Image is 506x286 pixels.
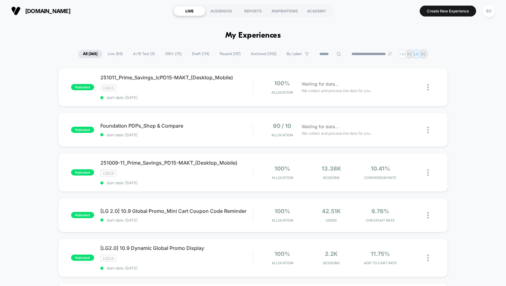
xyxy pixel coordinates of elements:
span: CHECKOUT RATE [357,218,403,223]
div: BD [483,5,495,17]
span: start date: [DATE] [100,266,253,270]
img: close [427,212,429,218]
span: Allocation [272,218,293,223]
span: Allocation [271,133,293,137]
img: end [388,52,392,56]
span: 251009-11_Prime_Savings_PD15-MAKT_(Desktop_Mobile) [100,160,253,166]
span: We collect and process the data for you [302,130,370,136]
img: close [427,127,429,133]
span: Paused ( 107 ) [215,50,245,58]
span: 11.75% [371,251,390,257]
span: Allocation [272,261,293,265]
span: 100% [274,251,290,257]
p: BE [421,52,426,56]
span: 9.78% [371,208,389,214]
span: Waiting for data... [302,123,339,130]
span: LG2.0 [100,84,117,91]
span: A/B Test ( 9 ) [128,50,160,58]
span: [LG2.0] 10.9 Dynamic Global Promo Display [100,245,253,251]
span: LG2.0 [100,255,117,262]
div: ACADEMY [301,6,332,16]
span: LG2.0 [100,170,117,177]
span: 90 / 10 [273,123,291,129]
span: [LG 2.0] 10.9 Global Promo_Mini Cart Coupon Code Reminder [100,208,253,214]
div: LIVE [174,6,205,16]
span: Live ( 84 ) [103,50,127,58]
span: CONVERSION RATE [357,176,403,180]
span: 100% [274,80,290,87]
span: Sessions [308,261,354,265]
span: published [71,127,94,133]
span: start date: [DATE] [100,218,253,223]
img: close [427,255,429,261]
span: Allocation [271,90,293,95]
span: 251011_Prime_Savings_lcPD15-MAKT_(Desktop_Mobile) [100,74,253,81]
button: Create New Experience [420,6,476,16]
span: By Label [287,52,302,56]
img: close [427,84,429,91]
div: REPORTS [237,6,269,16]
span: 100% [274,165,290,172]
span: Draft ( 174 ) [187,50,214,58]
span: 13.38k [322,165,341,172]
span: published [71,255,94,261]
span: We collect and process the data for you [302,88,370,94]
span: ADD TO CART RATE [357,261,403,265]
span: 2.2k [325,251,338,257]
img: close [427,169,429,176]
h1: My Experiences [225,31,281,40]
p: LK [414,52,419,56]
span: 100% [274,208,290,214]
span: Waiting for data... [302,81,339,87]
span: 100% ( 75 ) [160,50,186,58]
button: [DOMAIN_NAME] [9,6,72,16]
span: Foundation PDPs_Shop & Compare [100,123,253,129]
span: 42.51k [322,208,341,214]
button: BD [481,5,497,17]
img: Visually logo [11,6,21,16]
span: Allocation [272,176,293,180]
span: start date: [DATE] [100,95,253,100]
span: published [71,169,94,176]
span: published [71,84,94,90]
span: [DOMAIN_NAME] [25,8,70,14]
span: All ( 365 ) [78,50,102,58]
span: Sessions [308,176,354,180]
p: KZ [407,52,412,56]
span: Users [308,218,354,223]
span: start date: [DATE] [100,133,253,137]
div: AUDIENCES [205,6,237,16]
span: 10.41% [371,165,390,172]
span: start date: [DATE] [100,181,253,185]
div: INSPIRATIONS [269,6,301,16]
span: published [71,212,94,218]
div: + 42 [398,49,407,59]
span: Archived ( 1102 ) [246,50,281,58]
